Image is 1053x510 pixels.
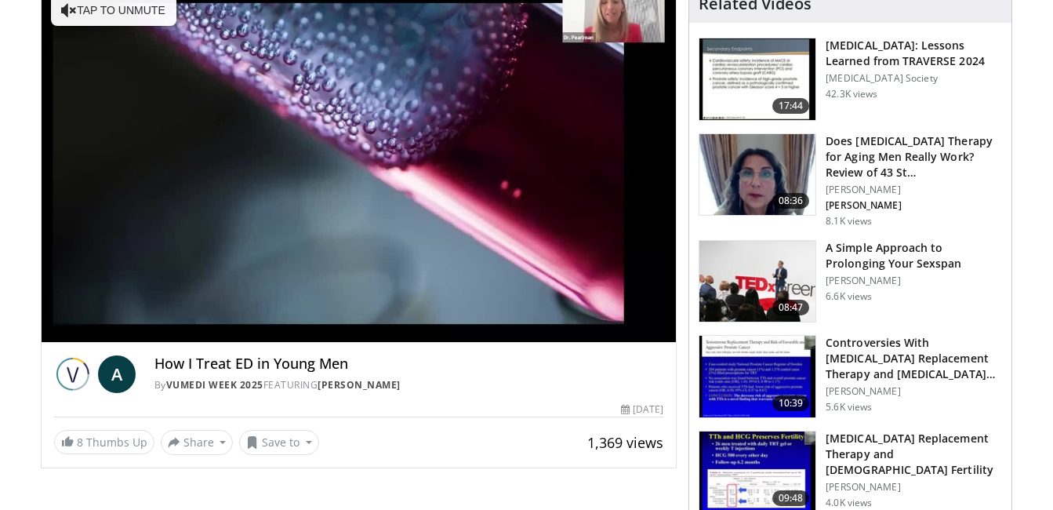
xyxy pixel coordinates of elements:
a: 8 Thumbs Up [54,430,154,454]
a: Vumedi Week 2025 [166,378,263,392]
a: 10:39 Controversies With [MEDICAL_DATA] Replacement Therapy and [MEDICAL_DATA] Can… [PERSON_NAME]... [699,335,1002,418]
span: 08:47 [772,300,810,315]
span: 8 [77,435,83,450]
p: 4.0K views [826,497,872,509]
div: By FEATURING [154,378,664,392]
p: [PERSON_NAME] [826,275,1002,287]
span: 10:39 [772,395,810,411]
p: [PERSON_NAME] [826,184,1002,196]
img: 1317c62a-2f0d-4360-bee0-b1bff80fed3c.150x105_q85_crop-smart_upscale.jpg [699,38,815,120]
h3: A Simple Approach to Prolonging Your Sexspan [826,240,1002,271]
span: 1,369 views [587,433,663,452]
p: 8.1K views [826,215,872,228]
a: 08:36 Does [MEDICAL_DATA] Therapy for Aging Men Really Work? Review of 43 St… [PERSON_NAME] [PERS... [699,133,1002,228]
span: 09:48 [772,490,810,506]
button: Save to [239,430,319,455]
img: c4bd4661-e278-4c34-863c-57c104f39734.150x105_q85_crop-smart_upscale.jpg [699,241,815,322]
img: 4d4bce34-7cbb-4531-8d0c-5308a71d9d6c.150x105_q85_crop-smart_upscale.jpg [699,134,815,216]
p: [PERSON_NAME] [826,385,1002,398]
span: 08:36 [772,193,810,209]
p: [MEDICAL_DATA] Society [826,72,1002,85]
p: 42.3K views [826,88,877,100]
img: Vumedi Week 2025 [54,355,92,393]
a: A [98,355,136,393]
span: 17:44 [772,98,810,114]
a: 17:44 [MEDICAL_DATA]: Lessons Learned from TRAVERSE 2024 [MEDICAL_DATA] Society 42.3K views [699,38,1002,121]
a: 08:47 A Simple Approach to Prolonging Your Sexspan [PERSON_NAME] 6.6K views [699,240,1002,323]
p: [PERSON_NAME] [826,199,1002,212]
h3: Does [MEDICAL_DATA] Therapy for Aging Men Really Work? Review of 43 St… [826,133,1002,180]
a: [PERSON_NAME] [318,378,401,392]
h3: [MEDICAL_DATA] Replacement Therapy and [DEMOGRAPHIC_DATA] Fertility [826,431,1002,478]
button: Share [161,430,234,455]
p: 5.6K views [826,401,872,413]
div: [DATE] [621,403,663,417]
p: 6.6K views [826,290,872,303]
img: 418933e4-fe1c-4c2e-be56-3ce3ec8efa3b.150x105_q85_crop-smart_upscale.jpg [699,336,815,417]
p: [PERSON_NAME] [826,481,1002,494]
h3: Controversies With [MEDICAL_DATA] Replacement Therapy and [MEDICAL_DATA] Can… [826,335,1002,382]
h3: [MEDICAL_DATA]: Lessons Learned from TRAVERSE 2024 [826,38,1002,69]
h4: How I Treat ED in Young Men [154,355,664,373]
